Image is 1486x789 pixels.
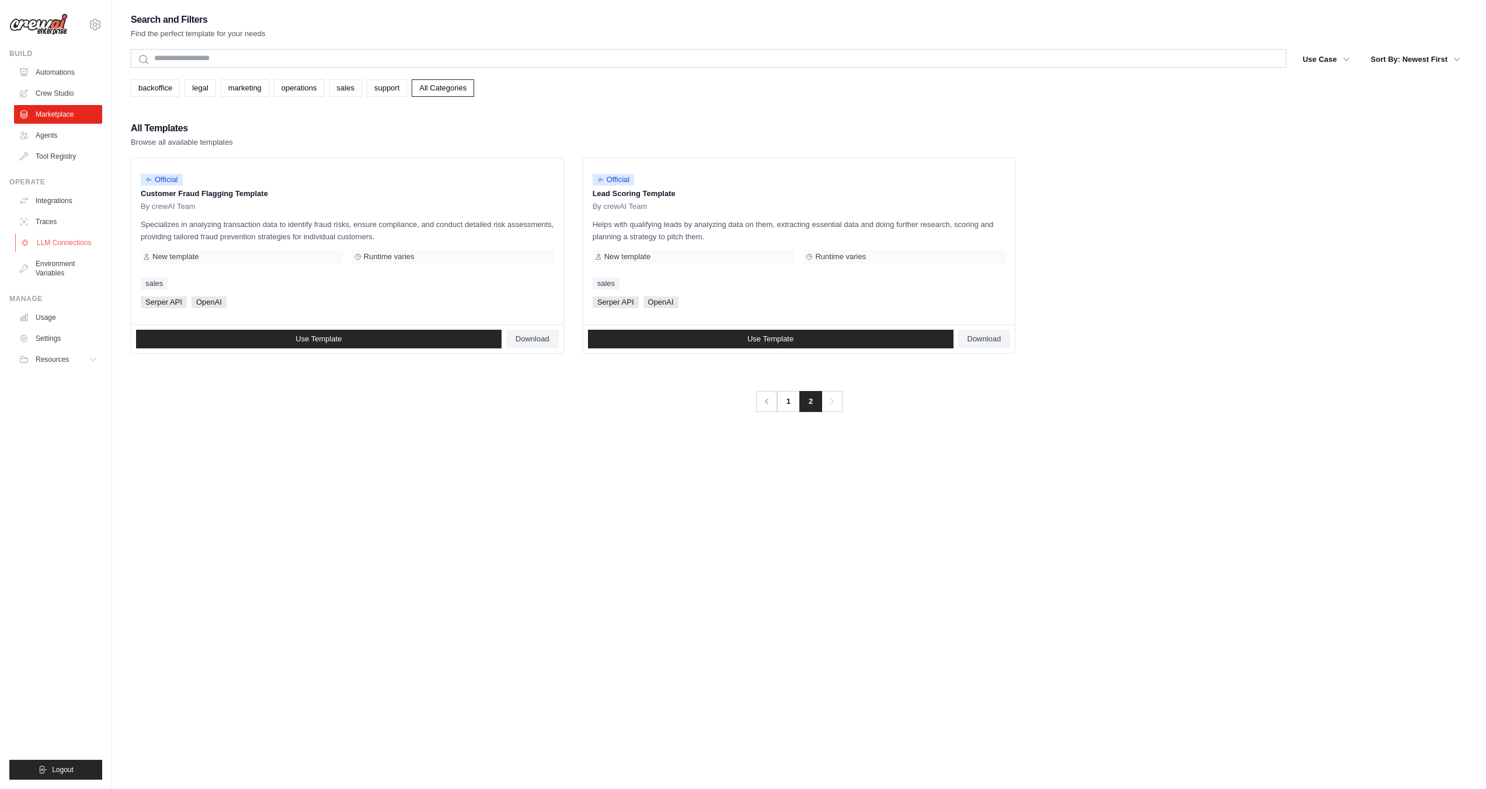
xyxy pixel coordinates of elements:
h2: All Templates [131,120,233,137]
span: New template [604,252,650,261]
button: Use Case [1296,49,1357,70]
span: Runtime varies [815,252,866,261]
a: Download [958,330,1011,348]
button: Sort By: Newest First [1364,49,1467,70]
span: Resources [36,355,69,364]
span: Serper API [141,296,187,308]
p: Customer Fraud Flagging Template [141,188,554,200]
button: Logout [9,760,102,780]
a: Settings [14,329,102,348]
a: sales [329,79,362,97]
nav: Pagination [756,391,843,412]
h2: Search and Filters [131,12,266,28]
span: Logout [52,765,74,774]
div: Build [9,49,102,58]
a: LLM Connections [15,233,103,252]
a: 1 [777,391,800,412]
span: New template [152,252,199,261]
span: Serper API [593,296,639,308]
button: Resources [14,350,102,369]
div: Manage [9,294,102,303]
a: backoffice [131,79,180,97]
p: Specializes in analyzing transaction data to identify fraud risks, ensure compliance, and conduct... [141,218,554,243]
a: legal [185,79,215,97]
p: Lead Scoring Template [593,188,1006,200]
a: Environment Variables [14,254,102,282]
p: Find the perfect template for your needs [131,28,266,40]
a: Traces [14,212,102,231]
span: Official [593,174,635,186]
span: OpenAI [192,296,227,308]
span: OpenAI [643,296,678,308]
span: Use Template [295,334,342,344]
a: operations [274,79,325,97]
a: Marketplace [14,105,102,124]
p: Helps with qualifying leads by analyzing data on them, extracting essential data and doing furthe... [593,218,1006,243]
a: All Categories [412,79,474,97]
span: By crewAI Team [593,202,648,211]
span: Download [968,334,1001,344]
a: sales [141,278,168,289]
span: By crewAI Team [141,202,196,211]
a: marketing [221,79,269,97]
a: Tool Registry [14,147,102,166]
img: Logo [9,13,68,36]
a: Usage [14,308,102,327]
a: Agents [14,126,102,145]
a: Crew Studio [14,84,102,103]
a: sales [593,278,620,289]
div: Operate [9,177,102,187]
a: Integrations [14,191,102,210]
a: Download [506,330,559,348]
span: 2 [799,391,822,412]
a: Automations [14,63,102,82]
span: Runtime varies [364,252,415,261]
span: Use Template [747,334,794,344]
span: Download [516,334,549,344]
p: Browse all available templates [131,137,233,148]
a: support [367,79,407,97]
a: Use Template [588,330,953,348]
a: Use Template [136,330,502,348]
span: Official [141,174,183,186]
